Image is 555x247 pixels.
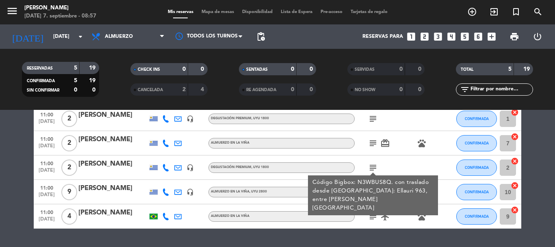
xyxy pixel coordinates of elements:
strong: 4 [201,87,206,92]
strong: 0 [182,66,186,72]
span: CONFIRMADA [465,141,489,145]
span: CONFIRMADA [465,165,489,170]
div: LOG OUT [526,24,549,49]
span: , UYU 1800 [251,166,269,169]
span: Almuerzo en la Viña [211,214,249,218]
i: subject [368,138,378,148]
i: menu [6,5,18,17]
span: Almuerzo en la Viña [211,190,267,193]
i: looks_5 [460,31,470,42]
strong: 0 [399,87,403,92]
span: Disponibilidad [238,10,277,14]
span: RE AGENDADA [246,88,276,92]
strong: 0 [92,87,97,93]
i: subject [368,212,378,221]
span: 2 [61,111,77,127]
span: Almuerzo [105,34,133,39]
i: headset_mic [186,115,194,122]
strong: 5 [74,78,77,83]
div: [PERSON_NAME] [78,183,147,194]
span: CONFIRMADA [465,214,489,219]
span: 11:00 [37,158,57,168]
strong: 0 [74,87,77,93]
strong: 19 [89,65,97,71]
strong: 0 [310,87,314,92]
div: [PERSON_NAME] [24,4,96,12]
div: [DATE] 7. septiembre - 08:57 [24,12,96,20]
i: cancel [511,157,519,165]
strong: 0 [418,66,423,72]
i: power_settings_new [533,32,542,42]
i: search [533,7,543,17]
span: Degustación Premium [211,117,269,120]
span: 11:00 [37,207,57,216]
i: looks_4 [446,31,457,42]
i: headset_mic [186,188,194,196]
strong: 19 [523,66,531,72]
i: arrow_drop_down [76,32,85,42]
span: 2 [61,160,77,176]
span: Degustación Premium [211,166,269,169]
span: SIN CONFIRMAR [27,88,59,92]
i: airplanemode_active [380,212,390,221]
strong: 5 [508,66,512,72]
i: pets [417,212,427,221]
span: TOTAL [461,68,473,72]
strong: 0 [399,66,403,72]
span: [DATE] [37,143,57,153]
span: [DATE] [37,192,57,201]
strong: 0 [418,87,423,92]
span: SENTADAS [246,68,268,72]
span: RESERVADAS [27,66,53,70]
span: CONFIRMADA [465,116,489,121]
div: [PERSON_NAME] [78,134,147,145]
span: 2 [61,135,77,151]
span: [DATE] [37,168,57,177]
i: add_circle_outline [467,7,477,17]
span: , UYU 2800 [249,190,267,193]
button: CONFIRMADA [456,208,497,225]
i: card_giftcard [380,138,390,148]
strong: 0 [291,66,294,72]
i: add_box [486,31,497,42]
div: [PERSON_NAME] [78,110,147,120]
span: NO SHOW [355,88,375,92]
i: looks_two [419,31,430,42]
span: CONFIRMADA [27,79,55,83]
span: pending_actions [256,32,266,42]
span: 4 [61,208,77,225]
i: cancel [511,206,519,214]
strong: 19 [89,78,97,83]
span: CONFIRMADA [465,190,489,194]
input: Filtrar por nombre... [470,85,533,94]
i: filter_list [460,85,470,94]
span: [DATE] [37,216,57,226]
i: looks_one [406,31,416,42]
button: CONFIRMADA [456,160,497,176]
i: looks_3 [433,31,443,42]
span: Tarjetas de regalo [347,10,392,14]
button: CONFIRMADA [456,135,497,151]
span: , UYU 1800 [251,117,269,120]
span: CHECK INS [138,68,160,72]
button: menu [6,5,18,20]
i: headset_mic [186,164,194,171]
span: 11:00 [37,183,57,192]
button: CONFIRMADA [456,111,497,127]
span: 11:00 [37,134,57,143]
strong: 5 [74,65,77,71]
span: Lista de Espera [277,10,317,14]
span: print [509,32,519,42]
i: subject [368,163,378,173]
span: 9 [61,184,77,200]
span: Pre-acceso [317,10,347,14]
span: Mis reservas [164,10,197,14]
button: CONFIRMADA [456,184,497,200]
span: [DATE] [37,119,57,128]
span: Mapa de mesas [197,10,238,14]
i: [DATE] [6,28,49,46]
span: Reservas para [362,34,403,39]
i: subject [368,114,378,124]
i: pets [417,138,427,148]
strong: 0 [201,66,206,72]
